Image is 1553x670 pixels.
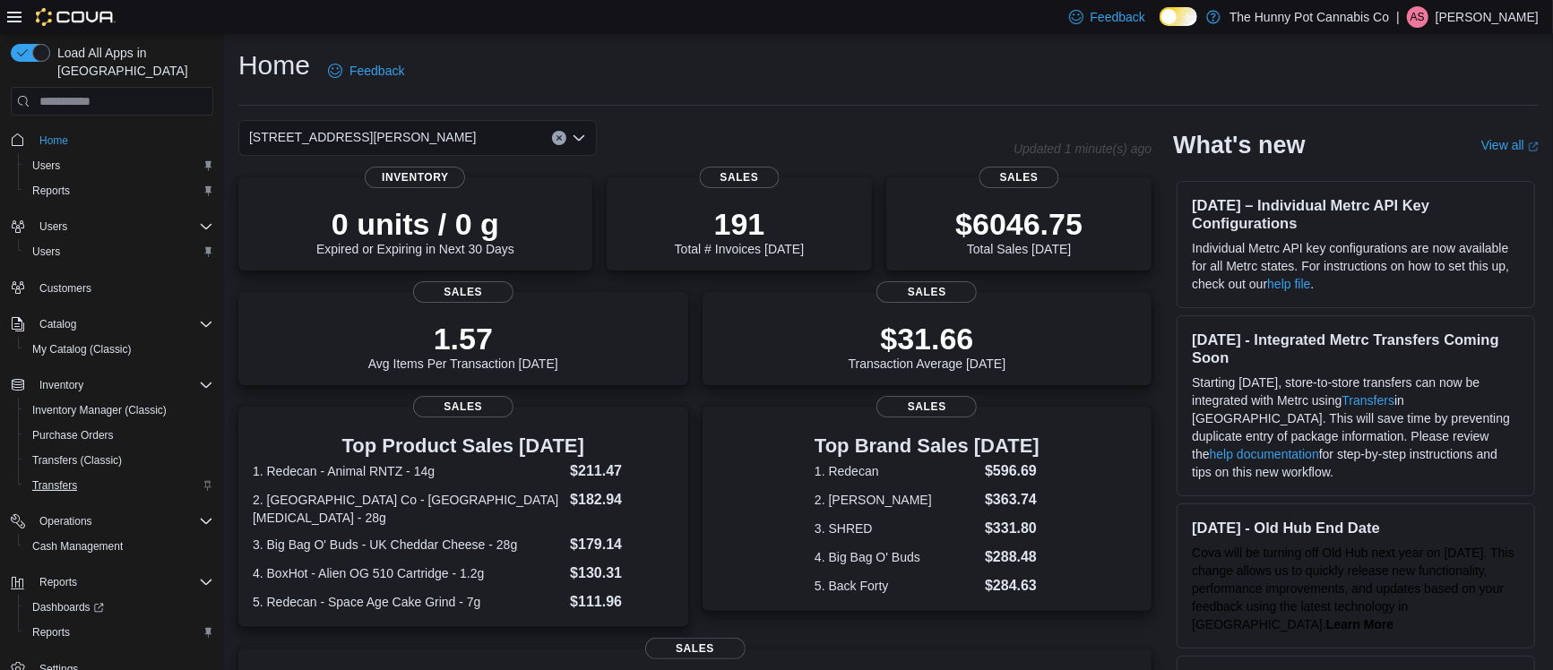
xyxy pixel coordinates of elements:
[18,473,220,498] button: Transfers
[1160,7,1197,26] input: Dark Mode
[570,534,673,555] dd: $179.14
[25,425,213,446] span: Purchase Orders
[321,53,411,89] a: Feedback
[645,638,746,659] span: Sales
[552,131,566,145] button: Clear input
[39,575,77,589] span: Reports
[32,159,60,173] span: Users
[25,155,67,176] a: Users
[253,491,563,527] dt: 2. [GEOGRAPHIC_DATA] Co - [GEOGRAPHIC_DATA][MEDICAL_DATA] - 28g
[1407,6,1428,28] div: Andre Savard
[32,428,114,442] span: Purchase Orders
[570,563,673,584] dd: $130.31
[32,277,213,299] span: Customers
[572,131,586,145] button: Open list of options
[815,548,978,566] dt: 4. Big Bag O' Buds
[4,214,220,239] button: Users
[25,155,213,176] span: Users
[1014,142,1152,156] p: Updated 1 minute(s) ago
[18,423,220,448] button: Purchase Orders
[1528,142,1539,152] svg: External link
[25,450,213,471] span: Transfers (Classic)
[985,460,1040,482] dd: $596.69
[25,475,213,496] span: Transfers
[32,216,213,237] span: Users
[1173,131,1305,159] h2: What's new
[368,321,558,356] p: 1.57
[18,337,220,362] button: My Catalog (Classic)
[1192,519,1520,537] h3: [DATE] - Old Hub End Date
[4,312,220,337] button: Catalog
[18,153,220,178] button: Users
[1192,374,1520,481] p: Starting [DATE], store-to-store transfers can now be integrated with Metrc using in [GEOGRAPHIC_D...
[570,591,673,613] dd: $111.96
[985,489,1040,511] dd: $363.74
[25,339,139,360] a: My Catalog (Classic)
[39,219,67,234] span: Users
[25,241,213,262] span: Users
[238,47,310,83] h1: Home
[32,245,60,259] span: Users
[349,62,404,80] span: Feedback
[32,600,104,614] span: Dashboards
[815,435,1040,457] h3: Top Brand Sales [DATE]
[39,378,83,392] span: Inventory
[1210,447,1319,461] a: help documentation
[1481,138,1539,152] a: View allExternal link
[1342,393,1395,408] a: Transfers
[365,167,465,188] span: Inventory
[1229,6,1389,28] p: The Hunny Pot Cannabis Co
[253,435,674,457] h3: Top Product Sales [DATE]
[4,126,220,152] button: Home
[4,275,220,301] button: Customers
[32,478,77,493] span: Transfers
[1267,277,1310,291] a: help file
[25,180,77,202] a: Reports
[1396,6,1400,28] p: |
[32,511,99,532] button: Operations
[32,278,99,299] a: Customers
[955,206,1083,242] p: $6046.75
[39,133,68,148] span: Home
[4,373,220,398] button: Inventory
[570,460,673,482] dd: $211.47
[18,534,220,559] button: Cash Management
[25,399,174,421] a: Inventory Manager (Classic)
[675,206,804,256] div: Total # Invoices [DATE]
[675,206,804,242] p: 191
[36,8,116,26] img: Cova
[876,281,977,303] span: Sales
[32,128,213,150] span: Home
[253,593,563,611] dt: 5. Redecan - Space Age Cake Grind - 7g
[32,453,122,468] span: Transfers (Classic)
[32,314,83,335] button: Catalog
[39,317,76,331] span: Catalog
[25,597,213,618] span: Dashboards
[32,403,167,417] span: Inventory Manager (Classic)
[849,321,1006,371] div: Transaction Average [DATE]
[32,625,70,640] span: Reports
[32,314,213,335] span: Catalog
[32,374,91,396] button: Inventory
[32,374,213,396] span: Inventory
[39,514,92,528] span: Operations
[18,448,220,473] button: Transfers (Classic)
[815,520,978,537] dt: 3. SHRED
[4,509,220,534] button: Operations
[25,622,77,643] a: Reports
[985,575,1040,597] dd: $284.63
[25,450,129,471] a: Transfers (Classic)
[32,130,75,151] a: Home
[18,178,220,203] button: Reports
[1192,196,1520,232] h3: [DATE] – Individual Metrc API Key Configurations
[25,339,213,360] span: My Catalog (Classic)
[25,180,213,202] span: Reports
[1411,6,1425,28] span: AS
[985,518,1040,539] dd: $331.80
[1326,617,1393,631] strong: Learn More
[32,571,213,593] span: Reports
[955,206,1083,256] div: Total Sales [DATE]
[25,536,130,557] a: Cash Management
[18,620,220,645] button: Reports
[25,241,67,262] a: Users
